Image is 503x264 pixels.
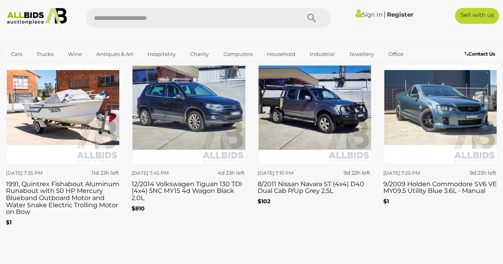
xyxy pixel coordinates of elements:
a: [GEOGRAPHIC_DATA] [37,61,103,74]
b: Contact Us [465,51,495,57]
a: Jewellery [344,48,379,61]
span: | [384,10,386,19]
a: Antiques & Art [91,48,138,61]
b: $1 [6,219,12,226]
h3: 1991, Quintrex Fishabout Aluminum Runabout with 50 HP Mercury Blueband Outboard Motor and Water S... [6,179,120,216]
div: [DATE] 7:35 PM [6,169,60,177]
a: Household [262,48,301,61]
b: $1 [383,198,389,205]
b: $810 [132,205,145,212]
button: Search [291,8,331,28]
a: Contact Us [465,50,497,58]
img: 1991, Quintrex Fishabout Aluminum Runabout with 50 HP Mercury Blueband Outboard Motor and Water S... [6,51,120,164]
img: Allbids.com.au [4,8,70,25]
a: Sell with us [455,8,499,24]
b: $102 [258,198,270,205]
a: [DATE] 7:10 PM 9d 22h left 8/2011 Nissan Navara ST (4x4) D40 Dual Cab P/Up Grey 2.5L $102 [258,51,371,235]
h3: 9/2009 Holden Commodore SV6 VE MY09.5 Utility Blue 3.6L - Manual [383,179,497,195]
h3: 8/2011 Nissan Navara ST (4x4) D40 Dual Cab P/Up Grey 2.5L [258,179,371,195]
a: [DATE] 7:45 PM 4d 23h left 12/2014 Volkswagen Tiguan 130 TDI (4x4) 5NC MY15 4d Wagon Black 2.0L $810 [132,51,245,235]
div: [DATE] 7:45 PM [132,169,186,177]
img: 12/2014 Volkswagen Tiguan 130 TDI (4x4) 5NC MY15 4d Wagon Black 2.0L [132,51,245,164]
strong: 4d 23h left [218,170,245,176]
a: Register [387,11,413,18]
strong: 9d 23h left [469,170,496,176]
a: Industrial [305,48,340,61]
a: Computers [218,48,257,61]
a: Charity [185,48,214,61]
a: Trucks [31,48,58,61]
a: Sports [6,61,33,74]
div: [DATE] 7:25 PM [383,169,438,177]
a: Wine [62,48,87,61]
strong: 9d 22h left [344,170,370,176]
a: Sign In [355,11,383,18]
a: Hospitality [142,48,181,61]
strong: 11d 23h left [91,170,119,176]
img: 8/2011 Nissan Navara ST (4x4) D40 Dual Cab P/Up Grey 2.5L [258,51,371,164]
a: [DATE] 7:25 PM 9d 23h left 9/2009 Holden Commodore SV6 VE MY09.5 Utility Blue 3.6L - Manual $1 [383,51,497,235]
h3: 12/2014 Volkswagen Tiguan 130 TDI (4x4) 5NC MY15 4d Wagon Black 2.0L [132,179,245,202]
a: Office [383,48,408,61]
img: 9/2009 Holden Commodore SV6 VE MY09.5 Utility Blue 3.6L - Manual [384,51,497,164]
a: [DATE] 7:35 PM 11d 23h left 1991, Quintrex Fishabout Aluminum Runabout with 50 HP Mercury Blueban... [6,51,120,235]
div: [DATE] 7:10 PM [258,169,312,177]
a: Cars [6,48,27,61]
